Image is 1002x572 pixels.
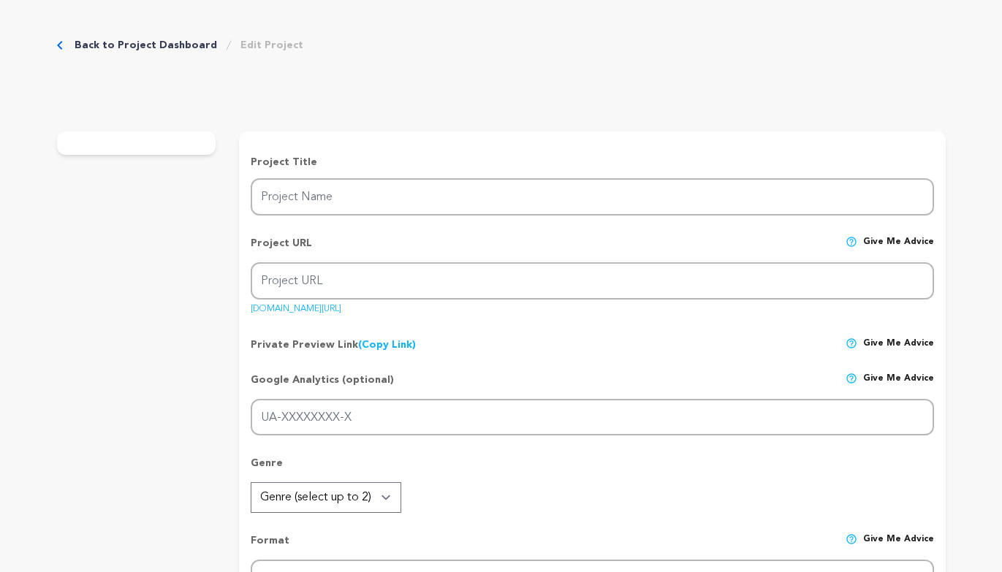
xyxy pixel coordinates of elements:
[251,262,933,300] input: Project URL
[863,373,934,399] span: Give me advice
[251,299,341,313] a: [DOMAIN_NAME][URL]
[358,340,416,350] a: (Copy Link)
[251,533,289,560] p: Format
[863,236,934,262] span: Give me advice
[863,338,934,352] span: Give me advice
[251,155,933,169] p: Project Title
[251,236,312,262] p: Project URL
[846,236,857,248] img: help-circle.svg
[75,38,217,53] a: Back to Project Dashboard
[240,38,303,53] a: Edit Project
[251,399,933,436] input: UA-XXXXXXXX-X
[846,338,857,349] img: help-circle.svg
[846,533,857,545] img: help-circle.svg
[251,373,394,399] p: Google Analytics (optional)
[57,38,303,53] div: Breadcrumb
[251,338,416,352] p: Private Preview Link
[863,533,934,560] span: Give me advice
[251,456,933,482] p: Genre
[251,178,933,216] input: Project Name
[846,373,857,384] img: help-circle.svg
